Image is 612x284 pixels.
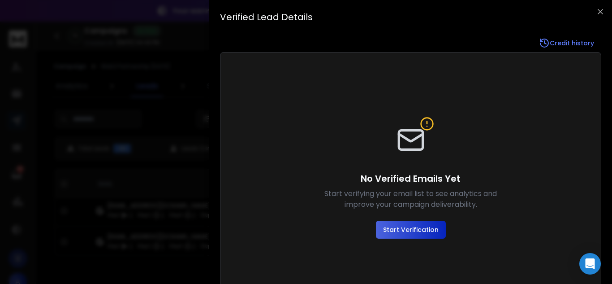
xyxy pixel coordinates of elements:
[310,188,511,210] p: Start verifying your email list to see analytics and improve your campaign deliverability.
[310,172,511,185] h4: No Verified Emails Yet
[376,221,446,239] button: Start Verification
[532,34,601,52] a: Credit history
[579,253,601,275] div: Open Intercom Messenger
[220,11,601,23] h3: Verified Lead Details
